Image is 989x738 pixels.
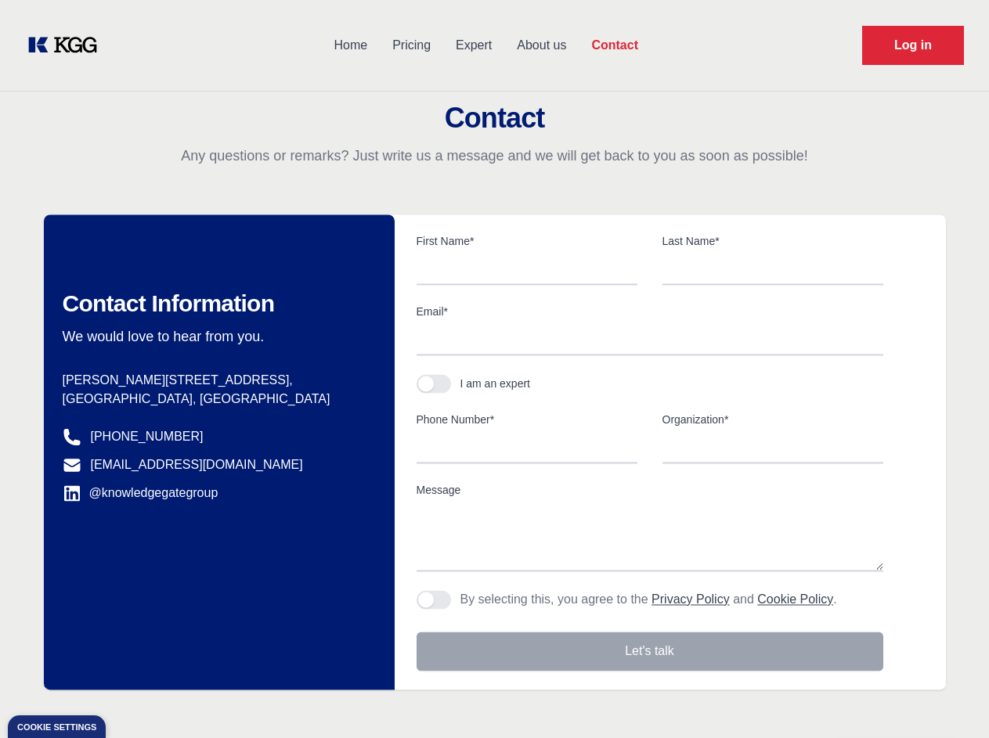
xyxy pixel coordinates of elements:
p: We would love to hear from you. [63,327,370,346]
label: Email* [417,304,883,319]
a: Expert [443,25,504,66]
a: [PHONE_NUMBER] [91,427,204,446]
label: Phone Number* [417,412,637,427]
a: Cookie Policy [757,592,833,606]
a: Privacy Policy [652,592,730,606]
p: [GEOGRAPHIC_DATA], [GEOGRAPHIC_DATA] [63,390,370,409]
p: [PERSON_NAME][STREET_ADDRESS], [63,371,370,390]
button: Let's talk [417,632,883,671]
a: Home [321,25,380,66]
a: About us [504,25,579,66]
a: [EMAIL_ADDRESS][DOMAIN_NAME] [91,455,303,474]
a: @knowledgegategroup [63,484,218,502]
div: Cookie settings [17,723,96,732]
a: KOL Knowledge Platform: Talk to Key External Experts (KEE) [25,33,110,58]
h2: Contact [19,103,970,134]
a: Contact [579,25,651,66]
label: Message [417,482,883,498]
label: Last Name* [662,233,883,249]
iframe: Chat Widget [911,663,989,738]
h2: Contact Information [63,290,370,318]
p: Any questions or remarks? Just write us a message and we will get back to you as soon as possible! [19,146,970,165]
a: Pricing [380,25,443,66]
div: I am an expert [460,376,531,391]
p: By selecting this, you agree to the and . [460,590,837,609]
a: Request Demo [862,26,964,65]
label: Organization* [662,412,883,427]
label: First Name* [417,233,637,249]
